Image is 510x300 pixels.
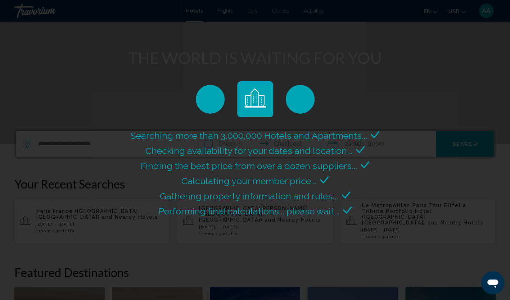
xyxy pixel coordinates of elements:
[159,206,339,217] span: Performing final calculations... please wait...
[131,130,367,141] span: Searching more than 3,000,000 Hotels and Apartments...
[141,160,357,171] span: Finding the best price from over a dozen suppliers...
[145,145,352,156] span: Checking availability for your dates and location...
[481,271,504,294] iframe: Кнопка запуска окна обмена сообщениями
[181,176,316,186] span: Calculating your member price...
[160,191,338,201] span: Gathering property information and rules...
